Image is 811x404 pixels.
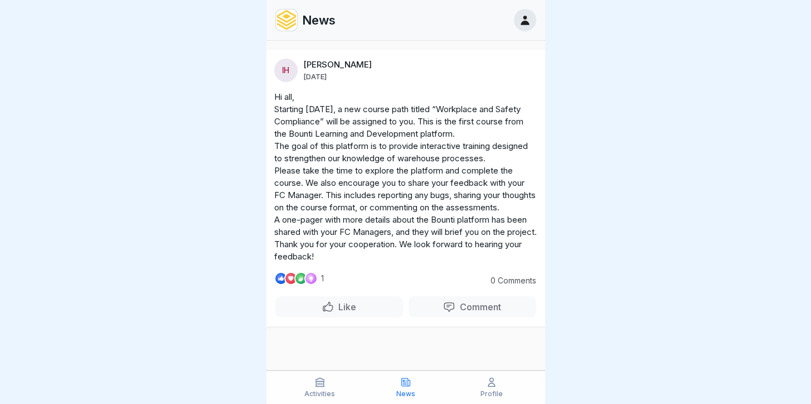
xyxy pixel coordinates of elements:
[321,274,324,283] p: 1
[455,301,501,312] p: Comment
[303,60,372,70] p: [PERSON_NAME]
[396,390,415,398] p: News
[303,72,327,81] p: [DATE]
[302,13,336,27] p: News
[334,301,356,312] p: Like
[304,390,335,398] p: Activities
[480,390,503,398] p: Profile
[274,91,537,263] p: Hi all, Starting [DATE], a new course path titled “Workplace and Safety Compliance” will be assig...
[274,59,298,82] div: IH
[276,9,297,31] img: lqzj4kuucpkhnephc2ru2o4z.png
[475,276,536,285] p: 0 Comments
